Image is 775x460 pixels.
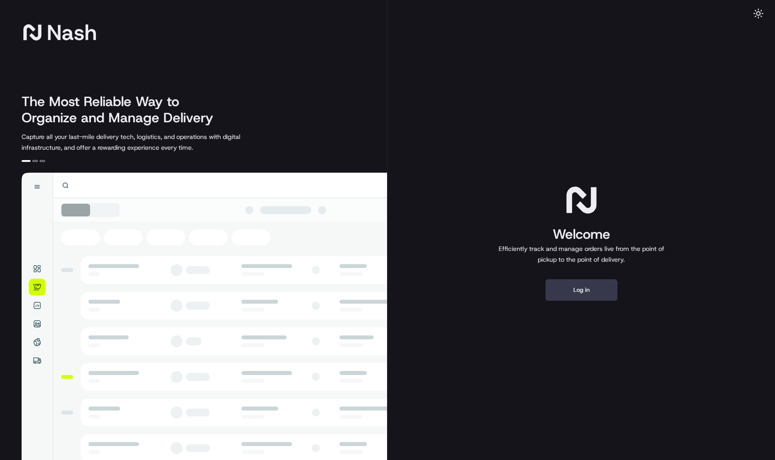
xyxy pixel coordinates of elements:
h1: Welcome [495,225,668,243]
p: Capture all your last-mile delivery tech, logistics, and operations with digital infrastructure, ... [22,131,281,153]
button: Log in [545,279,617,301]
p: Efficiently track and manage orders live from the point of pickup to the point of delivery. [495,243,668,265]
span: Nash [47,23,97,41]
h2: The Most Reliable Way to Organize and Manage Delivery [22,94,223,126]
